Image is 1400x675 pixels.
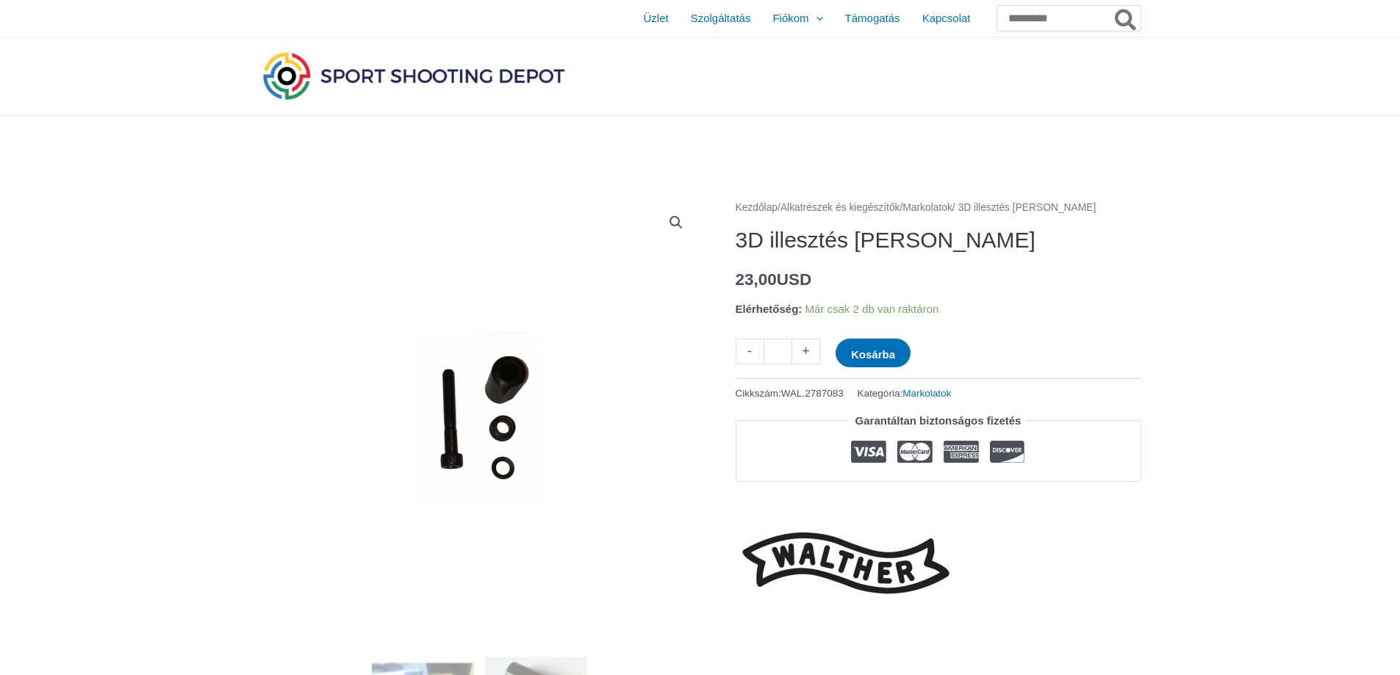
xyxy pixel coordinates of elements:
font: Fiókom [772,12,808,24]
a: + [792,339,820,364]
button: Keresés [1112,6,1141,31]
font: Cikkszám: [736,388,781,399]
a: Markolatok [902,202,952,213]
iframe: Customer reviews powered by Trustpilot [736,493,1141,510]
a: Alkatrészek és kiegészítők [780,202,900,213]
font: / 3D illesztés [PERSON_NAME] [952,202,1096,213]
a: Markolatok [902,388,951,399]
font: Üzlet [643,12,668,24]
font: Kategória: [858,388,903,399]
font: - [747,344,752,358]
font: Garantáltan biztonságos fizetés [855,414,1022,427]
font: Kapcsolat [922,12,971,24]
font: Szolgáltatás [691,12,751,24]
font: 3D illesztés [PERSON_NAME] [736,228,1035,252]
font: / [778,202,780,213]
a: Kezdőlap [736,202,778,213]
img: Sportlövészeti Depó [259,48,568,103]
font: USD [777,270,812,289]
font: Kosárba [851,347,895,360]
font: / [900,202,902,213]
button: Kosárba [836,339,911,367]
a: Walther [736,521,956,604]
font: WAL.2787083 [781,388,844,399]
font: + [802,344,810,358]
font: Elérhetőség: [736,303,803,315]
nav: Navigációs morzsa [736,198,1141,217]
a: - [736,339,764,364]
font: Már csak 2 db van raktáron [805,303,939,315]
font: Támogatás [845,12,900,24]
input: Termék mennyisége [764,339,792,364]
a: Teljes képernyős képgaléria megtekintése [663,209,689,236]
font: 23,00 [736,270,777,289]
